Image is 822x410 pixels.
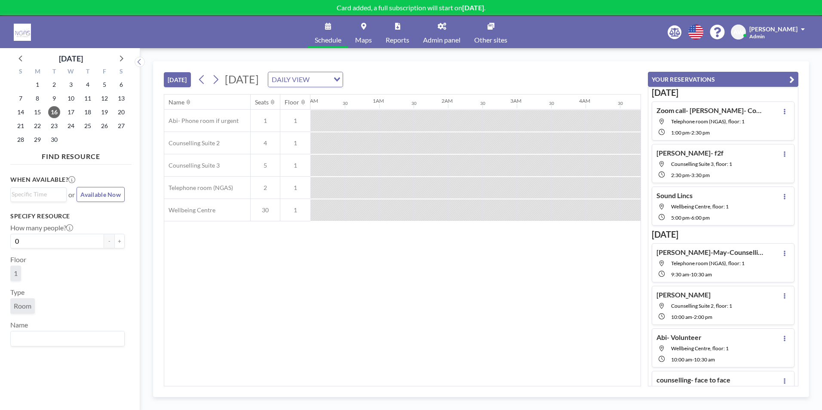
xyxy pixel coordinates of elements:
div: T [79,67,96,78]
h4: counselling- face to face [656,376,730,384]
div: M [29,67,46,78]
span: Maps [355,37,372,43]
a: Admin panel [416,16,467,48]
span: Wednesday, September 17, 2025 [65,106,77,118]
span: Thursday, September 25, 2025 [82,120,94,132]
span: 30 [251,206,280,214]
span: Monday, September 15, 2025 [31,106,43,118]
h4: [PERSON_NAME]- f2f [656,149,724,157]
span: - [690,129,691,136]
h4: Zoom call- [PERSON_NAME]- Counselling [656,106,764,115]
div: 30 [411,101,417,106]
span: Admin panel [423,37,460,43]
a: Other sites [467,16,514,48]
div: 30 [480,101,485,106]
div: 30 [549,101,554,106]
span: 2:00 PM [694,314,712,320]
span: AW [733,28,744,36]
input: Search for option [12,190,61,199]
span: Abi- Phone room if urgent [164,117,239,125]
span: Schedule [315,37,341,43]
span: 1:00 PM [671,129,690,136]
div: Seats [255,98,269,106]
span: Room [14,302,31,310]
span: 10:30 AM [691,271,712,278]
span: Telephone room (NGAS) [164,184,233,192]
h4: [PERSON_NAME] [656,291,711,299]
span: Friday, September 26, 2025 [98,120,110,132]
span: Counselling Suite 2, floor: 1 [671,303,732,309]
span: 6:00 PM [691,214,710,221]
span: 1 [280,162,310,169]
span: 2:30 PM [671,172,690,178]
span: Sunday, September 14, 2025 [15,106,27,118]
span: 1 [280,117,310,125]
span: Tuesday, September 9, 2025 [48,92,60,104]
span: Thursday, September 18, 2025 [82,106,94,118]
span: Tuesday, September 16, 2025 [48,106,60,118]
span: 10:00 AM [671,356,692,363]
span: Admin [749,33,765,40]
span: 4 [251,139,280,147]
span: Friday, September 19, 2025 [98,106,110,118]
span: 5 [251,162,280,169]
span: - [690,214,691,221]
div: 2AM [442,98,453,104]
div: Search for option [11,331,124,346]
h4: Abi- Volunteer [656,333,702,342]
span: Wednesday, September 24, 2025 [65,120,77,132]
span: Wednesday, September 3, 2025 [65,79,77,91]
button: + [114,234,125,248]
span: Monday, September 22, 2025 [31,120,43,132]
span: Counselling Suite 3, floor: 1 [671,161,732,167]
span: Available Now [80,191,121,198]
div: W [63,67,80,78]
div: F [96,67,113,78]
span: - [690,172,691,178]
label: How many people? [10,223,73,232]
span: 9:30 AM [671,271,689,278]
a: Maps [348,16,379,48]
span: Monday, September 1, 2025 [31,79,43,91]
div: Search for option [268,72,343,87]
div: 1AM [373,98,384,104]
span: DAILY VIEW [270,74,311,85]
span: Sunday, September 7, 2025 [15,92,27,104]
img: organization-logo [14,24,31,41]
div: 3AM [510,98,521,104]
h3: [DATE] [652,87,794,98]
span: Saturday, September 13, 2025 [115,92,127,104]
div: 4AM [579,98,590,104]
span: Other sites [474,37,507,43]
button: YOUR RESERVATIONS [648,72,798,87]
span: Monday, September 29, 2025 [31,134,43,146]
span: 2 [251,184,280,192]
span: Wednesday, September 10, 2025 [65,92,77,104]
span: [PERSON_NAME] [749,25,797,33]
span: Tuesday, September 23, 2025 [48,120,60,132]
span: Reports [386,37,409,43]
h4: FIND RESOURCE [10,149,132,161]
a: Schedule [308,16,348,48]
span: Telephone room (NGAS), floor: 1 [671,260,745,266]
div: 30 [618,101,623,106]
span: Wellbeing Centre [164,206,215,214]
input: Search for option [312,74,328,85]
h3: Specify resource [10,212,125,220]
span: Monday, September 8, 2025 [31,92,43,104]
span: Tuesday, September 30, 2025 [48,134,60,146]
span: Friday, September 12, 2025 [98,92,110,104]
button: - [104,234,114,248]
span: - [692,356,694,363]
label: Name [10,321,28,329]
h4: Sound Lincs [656,191,693,200]
div: T [46,67,63,78]
input: Search for option [12,333,120,344]
span: 5:00 PM [671,214,690,221]
a: Reports [379,16,416,48]
div: Floor [285,98,299,106]
span: Sunday, September 21, 2025 [15,120,27,132]
button: Available Now [77,187,125,202]
span: 1 [280,206,310,214]
span: Counselling Suite 3 [164,162,220,169]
